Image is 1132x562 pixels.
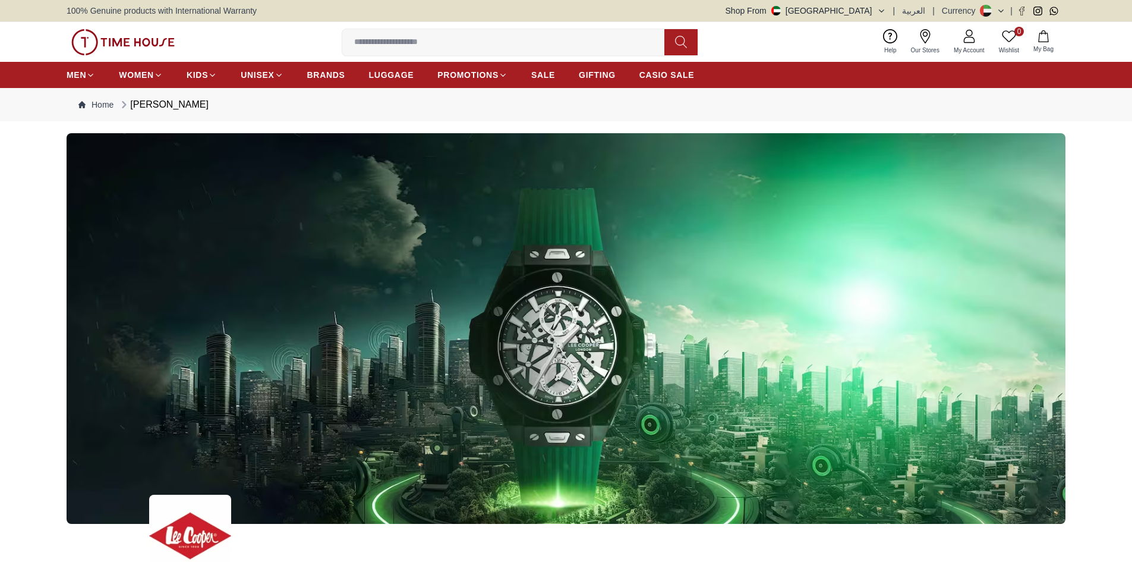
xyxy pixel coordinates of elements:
button: العربية [902,5,925,17]
img: ... [67,133,1065,524]
span: | [1010,5,1013,17]
img: United Arab Emirates [771,6,781,15]
a: UNISEX [241,64,283,86]
span: UNISEX [241,69,274,81]
span: SALE [531,69,555,81]
a: Our Stores [904,27,947,57]
span: 0 [1014,27,1024,36]
span: My Account [949,46,989,55]
div: [PERSON_NAME] [118,98,209,112]
img: ... [71,29,175,55]
span: Wishlist [994,46,1024,55]
a: PROMOTIONS [437,64,507,86]
nav: Breadcrumb [67,88,1065,121]
a: LUGGAGE [369,64,414,86]
div: Currency [942,5,980,17]
span: GIFTING [579,69,616,81]
a: 0Wishlist [992,27,1026,57]
span: | [893,5,895,17]
span: KIDS [187,69,208,81]
a: Instagram [1033,7,1042,15]
a: Help [877,27,904,57]
span: Our Stores [906,46,944,55]
a: CASIO SALE [639,64,695,86]
span: WOMEN [119,69,154,81]
span: BRANDS [307,69,345,81]
span: Help [879,46,901,55]
a: SALE [531,64,555,86]
button: My Bag [1026,28,1061,56]
span: | [932,5,935,17]
a: GIFTING [579,64,616,86]
span: 100% Genuine products with International Warranty [67,5,257,17]
button: Shop From[GEOGRAPHIC_DATA] [726,5,886,17]
span: LUGGAGE [369,69,414,81]
a: Home [78,99,113,111]
a: WOMEN [119,64,163,86]
a: BRANDS [307,64,345,86]
span: My Bag [1029,45,1058,54]
a: Facebook [1017,7,1026,15]
span: PROMOTIONS [437,69,499,81]
a: Whatsapp [1049,7,1058,15]
span: MEN [67,69,86,81]
span: CASIO SALE [639,69,695,81]
a: MEN [67,64,95,86]
a: KIDS [187,64,217,86]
